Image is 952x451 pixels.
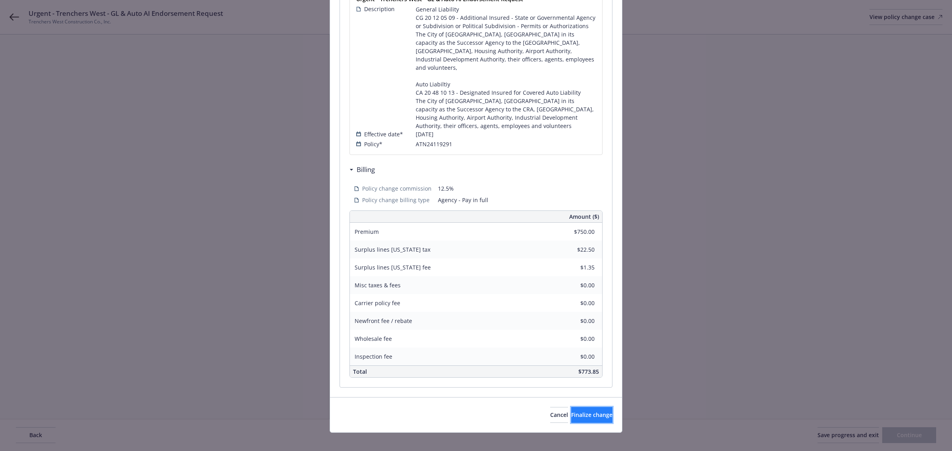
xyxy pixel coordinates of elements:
span: $773.85 [578,368,599,375]
input: 0.00 [548,244,599,256]
input: 0.00 [548,226,599,238]
span: Effective date* [364,130,403,138]
span: Policy change commission [362,184,432,193]
span: Total [353,368,367,375]
input: 0.00 [548,351,599,363]
span: General Liability CG 20 12 05 09 - Additional Insured - State or Governmental Agency or Subdivisi... [416,5,596,130]
span: Surplus lines [US_STATE] fee [355,264,431,271]
div: Billing [349,164,375,175]
span: Cancel [550,411,568,419]
span: [DATE] [416,130,434,138]
span: Description [364,5,395,13]
input: 0.00 [548,315,599,327]
span: Policy* [364,140,382,148]
h3: Billing [357,164,375,175]
input: 0.00 [548,297,599,309]
span: Carrier policy fee [355,299,400,307]
input: 0.00 [548,279,599,291]
span: Finalize change [571,411,612,419]
input: 0.00 [548,262,599,273]
span: Misc taxes & fees [355,281,401,289]
button: Cancel [550,407,568,423]
span: Surplus lines [US_STATE] tax [355,246,430,253]
span: Amount ($) [569,212,599,221]
span: Inspection fee [355,353,392,360]
span: Agency - Pay in full [438,196,598,204]
button: Finalize change [571,407,612,423]
span: 12.5% [438,184,598,193]
span: Wholesale fee [355,335,392,342]
span: Newfront fee / rebate [355,317,412,325]
span: Policy change billing type [362,196,430,204]
span: ATN24119291 [416,140,452,148]
span: Premium [355,228,379,235]
input: 0.00 [548,333,599,345]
